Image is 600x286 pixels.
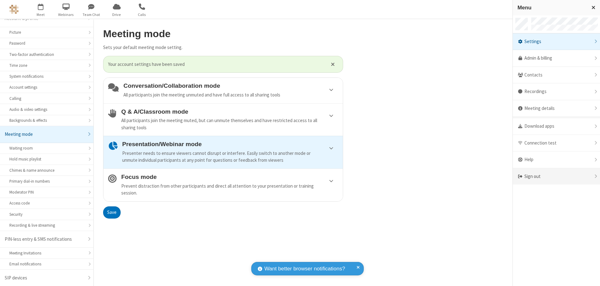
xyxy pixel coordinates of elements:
div: Settings [513,33,600,50]
div: Meeting Invitations [9,250,84,256]
div: All participants join the meeting unmuted and have full access to all sharing tools [123,91,338,99]
div: Chimes & name announce [9,167,84,173]
div: Backgrounds & effects [9,117,84,123]
div: Sign out [513,168,600,185]
h4: Conversation/Collaboration mode [123,82,338,89]
div: Calling [9,96,84,101]
div: Waiting room [9,145,84,151]
div: PIN-less entry & SMS notifications [5,236,84,243]
span: Your account settings have been saved [108,61,323,68]
div: Access code [9,200,84,206]
span: Calls [130,12,154,17]
div: Password [9,40,84,46]
div: Two-factor authentication [9,52,84,57]
div: Meeting mode [5,131,84,138]
div: Connection test [513,135,600,152]
div: Prevent distraction from other participants and direct all attention to your presentation or trai... [121,183,338,197]
div: Time zone [9,62,84,68]
h4: Presentation/Webinar mode [122,141,338,147]
p: Sets your default meeting mode setting. [103,44,343,51]
div: Recording & live streaming [9,222,84,228]
div: Meeting details [513,100,600,117]
div: Email notifications [9,261,84,267]
div: Picture [9,29,84,35]
div: Download apps [513,118,600,135]
div: Security [9,211,84,217]
span: Team Chat [80,12,103,17]
span: Webinars [54,12,78,17]
span: Meet [29,12,52,17]
h2: Meeting mode [103,28,343,39]
div: All participants join the meeting muted, but can unmute themselves and have restricted access to ... [121,117,338,131]
div: Moderator PIN [9,189,84,195]
div: Hold music playlist [9,156,84,162]
button: Close alert [328,60,338,69]
div: Audio & video settings [9,106,84,112]
div: SIP devices [5,274,84,282]
h4: Q & A/Classroom mode [121,108,338,115]
div: System notifications [9,73,84,79]
img: QA Selenium DO NOT DELETE OR CHANGE [9,5,19,14]
span: Drive [105,12,128,17]
button: Save [103,206,121,219]
div: Recordings [513,83,600,100]
span: Want better browser notifications? [264,265,345,273]
div: Primary dial-in numbers [9,178,84,184]
div: Contacts [513,67,600,84]
div: Help [513,151,600,168]
a: Admin & billing [513,50,600,67]
div: Presenter needs to ensure viewers cannot disrupt or interfere. Easily switch to another mode or u... [122,150,338,164]
h3: Menu [517,5,586,11]
div: Account settings [9,84,84,90]
h4: Focus mode [121,174,338,180]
